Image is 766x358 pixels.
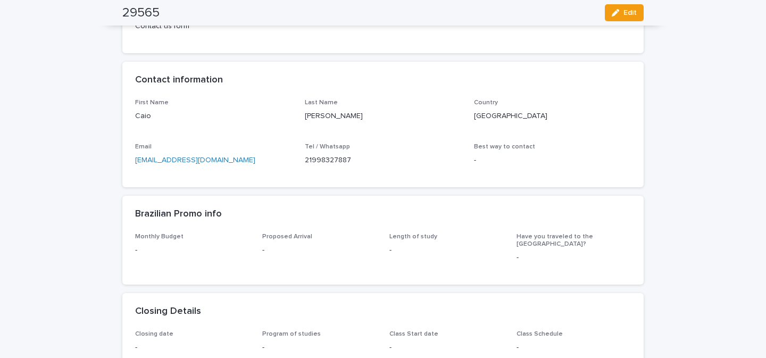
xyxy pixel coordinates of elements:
span: Monthly Budget [135,234,184,240]
p: Contact us form [135,21,292,32]
p: - [135,245,249,256]
span: Last Name [305,99,338,106]
span: Closing date [135,331,173,337]
p: Caio [135,111,292,122]
h2: 29565 [122,5,160,21]
span: Proposed Arrival [262,234,312,240]
button: Edit [605,4,644,21]
span: Country [474,99,498,106]
span: Best way to contact [474,144,535,150]
p: - [474,155,631,166]
p: - [389,342,504,353]
span: Email [135,144,152,150]
p: - [262,342,377,353]
p: - [389,245,504,256]
span: Class Start date [389,331,438,337]
h2: Brazilian Promo info [135,209,222,220]
span: Edit [623,9,637,16]
span: Have you traveled to the [GEOGRAPHIC_DATA]? [517,234,593,247]
p: - [517,342,631,353]
a: [EMAIL_ADDRESS][DOMAIN_NAME] [135,156,255,164]
h2: Closing Details [135,306,201,318]
span: Tel / Whatsapp [305,144,350,150]
p: - [517,252,631,263]
span: First Name [135,99,169,106]
span: Length of study [389,234,437,240]
p: - [135,342,249,353]
span: Class Schedule [517,331,563,337]
h2: Contact information [135,74,223,86]
p: [PERSON_NAME] [305,111,462,122]
p: [GEOGRAPHIC_DATA] [474,111,631,122]
span: Program of studies [262,331,321,337]
p: - [262,245,377,256]
p: 21998327887 [305,155,462,166]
